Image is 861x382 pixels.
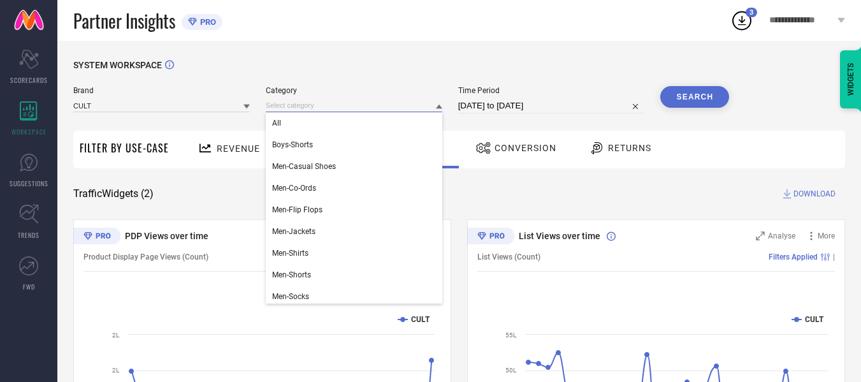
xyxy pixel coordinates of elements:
span: Product Display Page Views (Count) [83,253,208,261]
span: Brand [73,86,250,95]
span: Partner Insights [73,8,175,34]
span: Category [266,86,442,95]
svg: Zoom [756,231,765,240]
text: 2L [112,367,120,374]
div: Open download list [730,9,753,32]
text: CULT [411,315,430,324]
span: SCORECARDS [10,75,48,85]
div: Men-Flip Flops [266,199,442,221]
div: Premium [467,228,514,247]
span: Boys-Shorts [272,140,313,149]
span: Men-Jackets [272,227,315,236]
span: Men-Co-Ords [272,184,316,193]
span: Men-Flip Flops [272,205,322,214]
span: PDP Views over time [125,231,208,241]
span: Traffic Widgets ( 2 ) [73,187,154,200]
span: SUGGESTIONS [10,179,48,188]
span: Conversion [495,143,556,153]
input: Select time period [458,98,645,114]
div: Boys-Shorts [266,134,442,156]
span: All [272,119,281,128]
div: Men-Shorts [266,264,442,286]
text: CULT [805,315,824,324]
span: FWD [23,282,35,291]
div: Men-Shirts [266,242,442,264]
span: Time Period [458,86,645,95]
span: PRO [197,17,216,27]
span: Filters Applied [769,253,818,261]
span: Men-Casual Shoes [272,162,336,171]
span: SYSTEM WORKSPACE [73,60,162,70]
input: Select category [266,99,442,112]
span: Men-Shirts [272,249,308,258]
text: 50L [505,367,517,374]
span: Revenue [217,143,260,154]
span: Men-Shorts [272,270,311,279]
span: TRENDS [18,230,40,240]
span: List Views over time [519,231,600,241]
span: Returns [608,143,651,153]
span: Men-Socks [272,292,309,301]
span: More [818,231,835,240]
div: Men-Co-Ords [266,177,442,199]
div: Premium [73,228,120,247]
span: Analyse [768,231,795,240]
span: 3 [749,8,753,17]
div: Men-Jackets [266,221,442,242]
div: Men-Casual Shoes [266,156,442,177]
text: 2L [112,332,120,339]
span: DOWNLOAD [793,187,836,200]
div: All [266,112,442,134]
div: Men-Socks [266,286,442,307]
span: WORKSPACE [11,127,47,136]
button: Search [660,86,729,108]
span: Filter By Use-Case [80,140,169,156]
span: List Views (Count) [477,253,540,261]
text: 55L [505,332,517,339]
span: | [833,253,835,261]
